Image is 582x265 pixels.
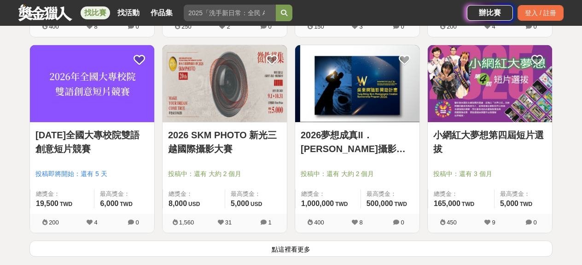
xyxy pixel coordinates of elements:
a: 找活動 [114,6,143,19]
span: 250 [181,23,192,30]
img: Cover Image [428,45,552,122]
span: 5,000 [500,200,518,207]
span: 總獎金： [301,189,355,199]
span: 450 [447,219,457,226]
span: 9 [492,219,495,226]
span: 投稿中：還有 大約 2 個月 [168,169,281,179]
span: 投稿中：還有 3 個月 [433,169,547,179]
img: Cover Image [295,45,419,122]
span: 總獎金： [434,189,489,199]
span: 165,000 [434,200,460,207]
span: 0 [401,219,404,226]
span: 0 [268,23,271,30]
span: 3 [359,23,362,30]
span: 0 [135,219,139,226]
span: TWD [395,201,407,207]
span: 0 [401,23,404,30]
span: 150 [314,23,324,30]
button: 點這裡看更多 [29,241,553,257]
span: 8 [359,219,362,226]
span: 1 [268,219,271,226]
a: 作品集 [147,6,176,19]
span: 2 [227,23,230,30]
span: 0 [135,23,139,30]
a: 2026 SKM PHOTO 新光三越國際攝影大賽 [168,128,281,156]
span: 投稿中：還有 大約 2 個月 [301,169,414,179]
span: TWD [520,201,532,207]
span: 0 [533,219,536,226]
span: TWD [120,201,133,207]
span: 8,000 [169,200,187,207]
div: 登入 / 註冊 [518,5,564,21]
span: TWD [462,201,474,207]
span: 4 [492,23,495,30]
span: TWD [335,201,348,207]
a: 2026夢想成真II．[PERSON_NAME]攝影贊助計畫 [301,128,414,156]
span: 4 [94,219,97,226]
span: 1,000,000 [301,200,334,207]
span: USD [188,201,200,207]
span: 8 [94,23,97,30]
span: 400 [49,23,59,30]
a: 辦比賽 [467,5,513,21]
span: 最高獎金： [367,189,414,199]
span: 400 [314,219,324,226]
span: 0 [533,23,536,30]
span: 200 [447,23,457,30]
input: 2025「洗手新日常：全民 ALL IN」洗手歌全台徵選 [184,5,276,21]
span: 5,000 [231,200,249,207]
img: Cover Image [30,45,154,122]
span: USD [250,201,262,207]
span: 500,000 [367,200,393,207]
a: [DATE]全國大專校院雙語創意短片競賽 [35,128,149,156]
span: 總獎金： [36,189,88,199]
span: 6,000 [100,200,118,207]
span: 投稿即將開始：還有 5 天 [35,169,149,179]
a: 找比賽 [81,6,110,19]
span: 19,500 [36,200,58,207]
span: TWD [60,201,72,207]
span: 最高獎金： [500,189,547,199]
img: Cover Image [163,45,287,122]
span: 200 [49,219,59,226]
span: 最高獎金： [100,189,149,199]
span: 最高獎金： [231,189,281,199]
span: 1,560 [179,219,194,226]
a: 小網紅大夢想第四屆短片選拔 [433,128,547,156]
span: 總獎金： [169,189,219,199]
span: 31 [225,219,232,226]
